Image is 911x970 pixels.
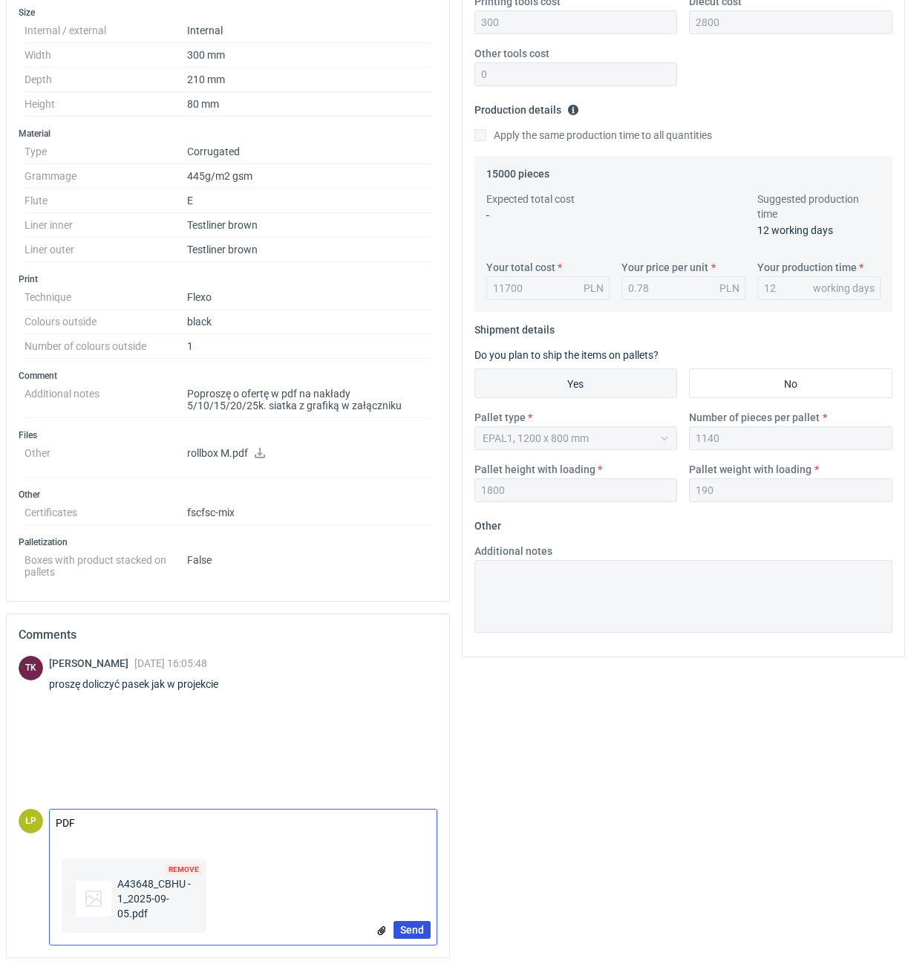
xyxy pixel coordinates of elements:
label: Pallet height with loading [474,462,595,477]
dt: Type [25,140,187,164]
div: proszę doliczyć pasek jak w projekcie [49,677,236,691]
label: Your total cost [486,260,555,275]
figcaption: TK [19,656,43,680]
dd: 445g/m2 gsm [187,164,431,189]
dt: Colours outside [25,310,187,334]
dt: Height [25,92,187,117]
button: Send [394,921,431,939]
legend: 15000 pieces [486,162,549,180]
p: - [486,208,610,223]
label: Apply the same production time to all quantities [474,128,712,143]
h3: Material [19,128,437,140]
label: Do you plan to ship the items on pallets? [474,349,659,361]
dt: Boxes with product stacked on pallets [25,548,187,578]
label: Pallet weight with loading [689,462,812,477]
dt: Internal / external [25,19,187,43]
h3: Files [19,429,437,441]
span: A43648_CBHU - 1_2025-09-05.pdf [111,876,193,921]
div: working days [813,281,875,296]
dd: black [187,310,431,334]
dd: 210 mm [187,68,431,92]
label: Number of pieces per pallet [689,410,820,425]
dd: 80 mm [187,92,431,117]
dd: Internal [187,19,431,43]
dt: Certificates [25,501,187,525]
legend: Other [474,514,501,532]
dt: Additional notes [25,382,187,418]
dd: Flexo [187,285,431,310]
dd: fsc fsc-mix [187,501,431,525]
h2: Comments [19,626,437,644]
dt: Technique [25,285,187,310]
label: Suggested production time [757,192,881,221]
dt: Grammage [25,164,187,189]
div: PLN [584,281,604,296]
dt: Flute [25,189,187,213]
span: [PERSON_NAME] [49,657,134,669]
div: PLN [719,281,739,296]
legend: Shipment details [474,318,555,336]
h3: Print [19,273,437,285]
h3: Palletization [19,536,437,548]
figcaption: ŁP [19,809,43,833]
h3: Other [19,489,437,501]
legend: Production details [474,98,579,116]
span: Send [400,925,424,935]
dd: 300 mm [187,43,431,68]
span: [DATE] 16:05:48 [134,657,207,669]
label: Other tools cost [474,46,549,61]
label: Expected total cost [486,192,575,206]
dd: Corrugated [187,140,431,164]
dd: E [187,189,431,213]
h3: Size [19,7,437,19]
dt: Number of colours outside [25,334,187,359]
dd: Testliner brown [187,238,431,262]
dd: Testliner brown [187,213,431,238]
label: Additional notes [474,544,552,559]
dd: 1 [187,334,431,359]
dt: Liner inner [25,213,187,238]
dt: Depth [25,68,187,92]
dt: Liner outer [25,238,187,262]
p: rollbox M.pdf [187,447,431,460]
div: Tomasz Kubiak [19,656,43,680]
p: 12 working days [757,223,881,238]
dt: Width [25,43,187,68]
label: Your price per unit [621,260,708,275]
dd: False [187,548,431,578]
dd: Poproszę o ofertę w pdf na nakłady 5/10/15/20/25k. siatka z grafiką w załączniku [187,382,431,418]
dt: Other [25,441,187,478]
div: Łukasz Postawa [19,809,43,833]
h3: Comment [19,370,437,382]
label: Your production time [757,260,857,275]
span: Remove [166,864,202,876]
textarea: PDF [50,810,437,841]
label: Pallet type [474,410,526,425]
